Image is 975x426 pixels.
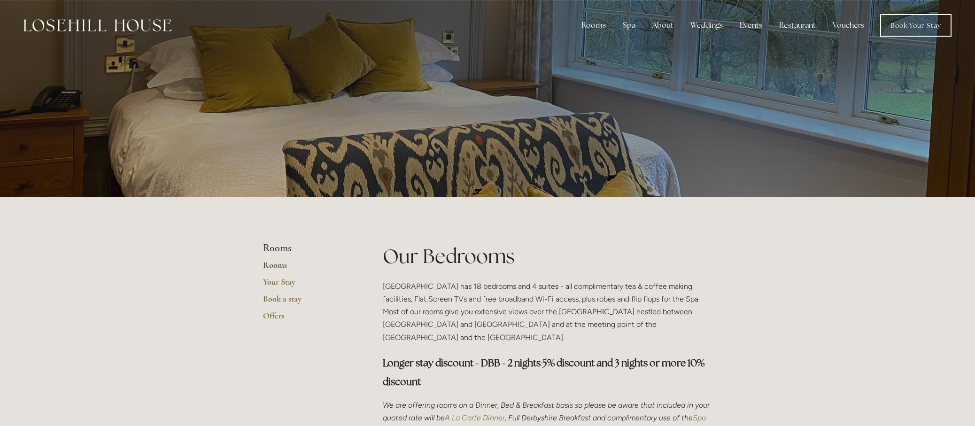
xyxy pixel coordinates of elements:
em: We are offering rooms on a Dinner, Bed & Breakfast basis so please be aware that included in your... [383,401,712,422]
div: Restaurant [772,16,823,35]
strong: Longer stay discount - DBB - 2 nights 5% discount and 3 nights or more 10% discount [383,356,706,388]
a: Book Your Stay [880,14,952,37]
em: , Full Derbyshire Breakfast and complimentary use of the [505,413,693,422]
img: Losehill House [23,19,171,31]
a: Your Stay [263,277,353,294]
a: Book a stay [263,294,353,310]
div: About [645,16,681,35]
div: Rooms [574,16,613,35]
div: Events [732,16,770,35]
a: A La Carte Dinner [445,413,505,422]
h1: Our Bedrooms [383,242,712,270]
p: [GEOGRAPHIC_DATA] has 18 bedrooms and 4 suites - all complimentary tea & coffee making facilities... [383,280,712,344]
a: Rooms [263,260,353,277]
a: Offers [263,310,353,327]
div: Spa [615,16,643,35]
a: Vouchers [825,16,872,35]
div: Weddings [683,16,730,35]
li: Rooms [263,242,353,255]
